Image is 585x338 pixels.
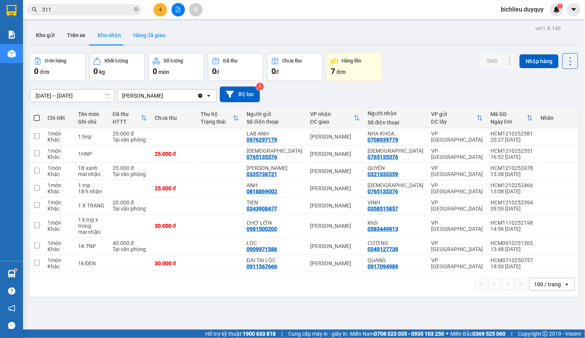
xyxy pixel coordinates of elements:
span: | [511,330,512,338]
span: message [8,322,15,329]
span: Nhận: [73,7,92,15]
button: Trên xe [61,26,92,44]
div: [PERSON_NAME] [122,92,163,100]
span: search [32,7,37,12]
div: 14:56 [DATE] [490,226,533,232]
div: LOC [247,240,302,246]
div: VP [GEOGRAPHIC_DATA] [431,240,483,252]
div: VP [GEOGRAPHIC_DATA] [431,165,483,177]
div: VP nhận [310,111,354,117]
div: [PERSON_NAME] [310,134,360,140]
div: VP [GEOGRAPHIC_DATA] [431,131,483,143]
div: 1 tnp [78,182,105,188]
span: notification [8,305,15,312]
div: 1B xanh [78,165,105,171]
div: Khối lượng [105,58,128,64]
div: TRANG [7,24,68,33]
button: caret-down [567,3,580,16]
span: file-add [175,7,181,12]
div: 35.000 đ [113,165,147,171]
div: 0708939779 [368,137,398,143]
span: đơn [337,69,346,75]
div: 13:48 [DATE] [490,246,533,252]
div: Mã GD [490,111,527,117]
span: 7 [331,67,335,76]
div: Số lượng [164,58,183,64]
div: [PERSON_NAME] [310,223,360,229]
div: Chưa thu [155,115,193,121]
div: HCM1210252478 [490,165,533,171]
div: Chi tiết [47,115,70,121]
div: VP [GEOGRAPHIC_DATA] [431,220,483,232]
button: Kho gửi [30,26,61,44]
div: 0765135376 [247,154,277,160]
span: kg [99,69,105,75]
div: Khác [47,154,70,160]
span: question-circle [8,287,15,295]
span: 0 [34,67,38,76]
input: Select a date range. [30,90,114,102]
svg: open [206,93,212,99]
span: aim [193,7,198,12]
div: 1 món [47,182,70,188]
div: CƯỜNG [368,240,423,246]
div: 0911567666 [247,263,277,269]
svg: open [564,281,570,287]
div: ĐẠI TAI LÔC [247,257,302,263]
div: 20.000 đ [113,131,147,137]
span: caret-down [570,6,577,13]
div: 1HNP [78,151,105,157]
div: Người nhận [368,110,423,116]
span: ⚪️ [446,332,448,335]
div: 30.000 đ [155,260,193,266]
input: Selected Vĩnh Kim. [164,92,165,100]
span: món [159,69,169,75]
div: Tên món [78,111,105,117]
span: Miền Bắc [450,330,505,338]
div: HCM1110252198 [490,220,533,226]
div: Khác [47,206,70,212]
img: logo-vxr [7,5,16,16]
div: 0765135376 [368,154,398,160]
div: HCM0910251365 [490,240,533,246]
div: [PERSON_NAME] [310,168,360,174]
span: đ [276,69,279,75]
div: ver 1.8.146 [535,24,561,33]
span: | [281,330,283,338]
div: 1 món [47,257,70,263]
div: [PERSON_NAME] [310,185,360,191]
div: 16:52 [DATE] [490,154,533,160]
button: file-add [172,3,185,16]
span: Cước rồi : [6,50,34,58]
div: 1 món [47,148,70,154]
th: Toggle SortBy [427,108,487,128]
img: icon-new-feature [553,6,560,13]
div: Đơn hàng [45,58,66,64]
span: Gửi: [7,7,18,15]
button: Số lượng0món [149,53,204,81]
div: 0976297179 [247,137,277,143]
div: Tại văn phòng [113,246,147,252]
div: 1 k tnp x trong [78,217,105,229]
div: 20:27 [DATE] [490,137,533,143]
div: 0321033359 [368,171,398,177]
div: Người gửi [247,111,302,117]
div: QUANG [368,257,423,263]
div: CHỢ LỚN [247,220,302,226]
th: Toggle SortBy [306,108,364,128]
div: Khác [47,226,70,232]
img: solution-icon [8,31,16,39]
div: [PERSON_NAME] [310,151,360,157]
div: [PERSON_NAME] [310,243,360,249]
div: Khác [47,263,70,269]
div: 0982062892 [73,34,151,45]
span: plus [158,7,163,12]
div: LAB ANH [247,131,302,137]
span: đ [216,69,219,75]
span: 1 [559,3,561,9]
div: 0349127739 [368,246,398,252]
div: 25.000 đ [155,185,193,191]
strong: 0369 525 060 [472,331,505,337]
span: copyright [543,331,548,336]
div: HCM1210252394 [490,199,533,206]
